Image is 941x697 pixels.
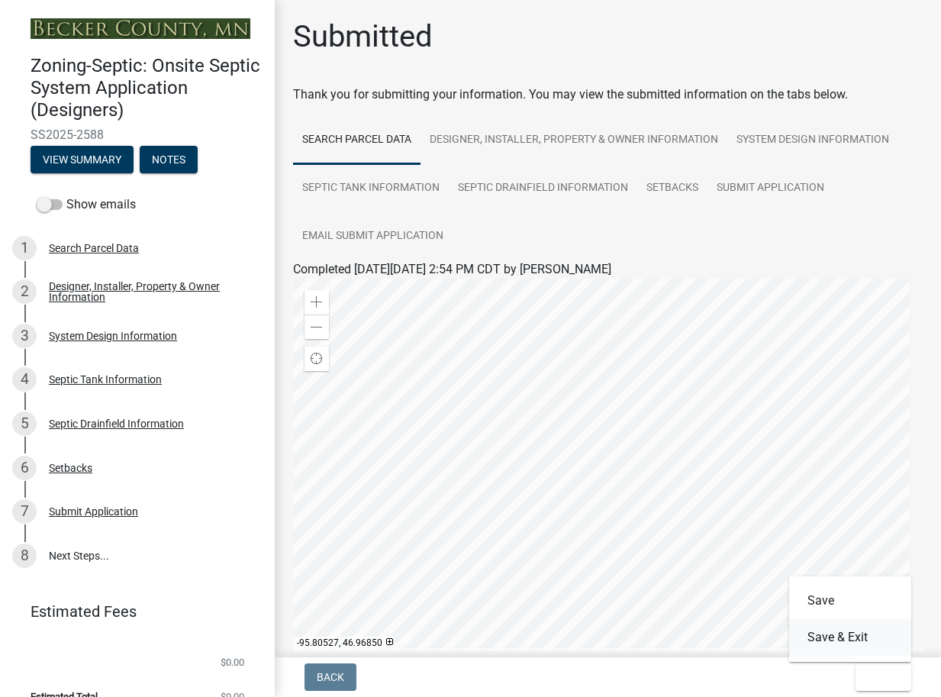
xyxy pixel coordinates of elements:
[868,671,890,683] span: Exit
[305,347,329,371] div: Find my location
[293,86,923,104] div: Thank you for submitting your information. You may view the submitted information on the tabs below.
[305,290,329,315] div: Zoom in
[293,18,433,55] h1: Submitted
[140,154,198,166] wm-modal-confirm: Notes
[49,331,177,341] div: System Design Information
[31,127,244,142] span: SS2025-2588
[789,582,911,619] button: Save
[12,499,37,524] div: 7
[12,367,37,392] div: 4
[293,116,421,165] a: Search Parcel Data
[637,164,707,213] a: Setbacks
[305,315,329,339] div: Zoom out
[293,212,453,261] a: Email Submit Application
[12,324,37,348] div: 3
[31,146,134,173] button: View Summary
[707,164,833,213] a: Submit Application
[12,544,37,568] div: 8
[317,671,344,683] span: Back
[789,619,911,656] button: Save & Exit
[12,456,37,480] div: 6
[221,657,244,667] span: $0.00
[904,649,919,660] a: Esri
[31,55,263,121] h4: Zoning-Septic: Onsite Septic System Application (Designers)
[727,116,898,165] a: System Design Information
[293,262,611,276] span: Completed [DATE][DATE] 2:54 PM CDT by [PERSON_NAME]
[49,463,92,473] div: Setbacks
[305,663,356,691] button: Back
[31,154,134,166] wm-modal-confirm: Summary
[12,236,37,260] div: 1
[12,279,37,304] div: 2
[140,146,198,173] button: Notes
[49,418,184,429] div: Septic Drainfield Information
[12,596,250,627] a: Estimated Fees
[293,164,449,213] a: Septic Tank Information
[49,374,162,385] div: Septic Tank Information
[421,116,727,165] a: Designer, Installer, Property & Owner Information
[789,576,911,662] div: Exit
[49,281,250,302] div: Designer, Installer, Property & Owner Information
[49,243,139,253] div: Search Parcel Data
[449,164,637,213] a: Septic Drainfield Information
[31,18,250,39] img: Becker County, Minnesota
[856,663,911,691] button: Exit
[37,195,136,214] label: Show emails
[12,411,37,436] div: 5
[49,506,138,517] div: Submit Application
